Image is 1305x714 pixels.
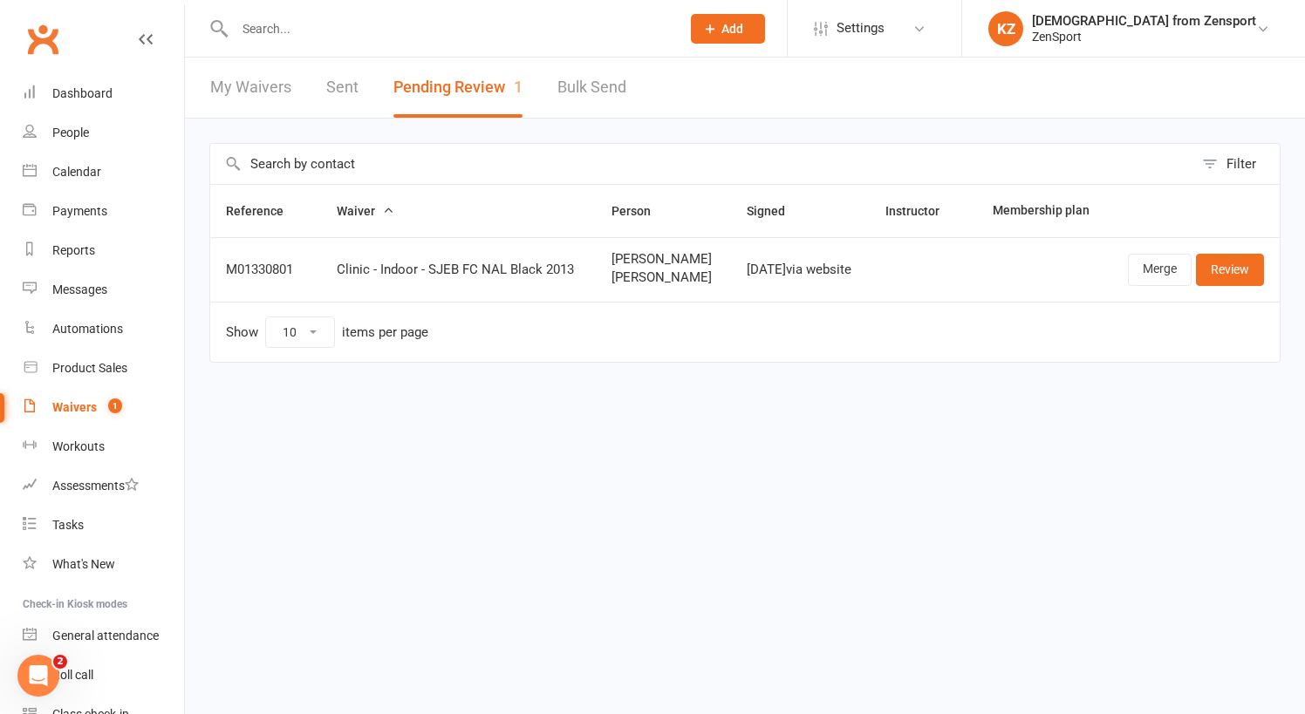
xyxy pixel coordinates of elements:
span: Waiver [337,204,394,218]
a: Workouts [23,427,184,466]
div: Automations [52,322,123,336]
div: Dashboard [52,86,113,100]
button: Pending Review1 [393,58,523,118]
a: Sent [326,58,359,118]
div: items per page [342,325,428,340]
span: 1 [108,398,122,413]
div: Tasks [52,518,84,532]
div: General attendance [52,629,159,643]
a: Dashboard [23,74,184,113]
span: 1 [514,78,523,96]
div: ZenSport [1032,29,1256,44]
div: KZ [988,11,1023,46]
a: Merge [1128,254,1192,285]
a: Payments [23,192,184,231]
a: Product Sales [23,349,184,388]
a: Reports [23,231,184,270]
div: Payments [52,204,107,218]
span: [PERSON_NAME] [612,252,715,267]
a: Review [1196,254,1264,285]
th: Membership plan [977,185,1108,237]
div: [DEMOGRAPHIC_DATA] from Zensport [1032,13,1256,29]
a: Messages [23,270,184,309]
span: Settings [837,9,885,48]
a: Clubworx [21,17,65,61]
div: Calendar [52,165,101,179]
div: Filter [1226,153,1256,174]
div: [DATE] via website [747,262,855,277]
a: Roll call [23,656,184,695]
input: Search... [229,17,668,41]
div: M01330801 [226,262,305,277]
button: Signed [747,201,804,221]
button: Person [612,201,670,221]
div: What's New [52,557,115,571]
div: Reports [52,243,95,257]
a: Assessments [23,466,184,506]
a: My Waivers [210,58,291,118]
span: Reference [226,204,303,218]
div: Product Sales [52,361,127,375]
input: Search by contact [210,144,1193,184]
button: Waiver [337,201,394,221]
div: Assessments [52,479,139,493]
div: Messages [52,282,107,296]
button: Filter [1193,144,1280,184]
span: [PERSON_NAME] [612,270,715,285]
a: Waivers 1 [23,388,184,427]
div: Clinic - Indoor - SJEB FC NAL Black 2013 [337,262,580,277]
div: People [52,126,89,139]
button: Add [691,14,765,44]
a: What's New [23,545,184,584]
a: Tasks [23,506,184,545]
span: Add [721,22,743,36]
a: Calendar [23,153,184,192]
div: Roll call [52,668,93,682]
a: People [23,113,184,153]
div: Workouts [52,439,105,453]
span: Person [612,204,670,218]
span: 2 [53,655,67,669]
iframe: Intercom live chat [17,655,59,697]
a: Automations [23,309,184,349]
a: General attendance kiosk mode [23,616,184,656]
span: Signed [747,204,804,218]
div: Waivers [52,400,97,414]
span: Instructor [885,204,959,218]
a: Bulk Send [557,58,626,118]
div: Show [226,316,428,348]
button: Reference [226,201,303,221]
button: Instructor [885,201,959,221]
